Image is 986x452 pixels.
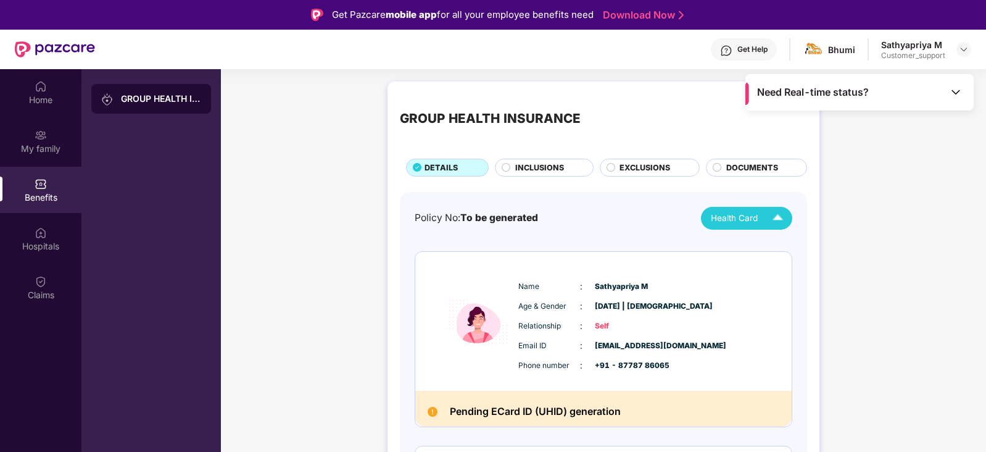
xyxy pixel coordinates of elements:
[580,339,582,353] span: :
[386,9,437,20] strong: mobile app
[595,360,657,372] span: +91 - 87787 86065
[518,281,580,293] span: Name
[121,93,201,105] div: GROUP HEALTH INSURANCE
[580,359,582,372] span: :
[35,80,47,93] img: svg+xml;base64,PHN2ZyBpZD0iSG9tZSIgeG1sbnM9Imh0dHA6Ly93d3cudzMub3JnLzIwMDAvc3ZnIiB3aWR0aD0iMjAiIG...
[518,301,580,312] span: Age & Gender
[711,212,758,225] span: Health Card
[828,44,855,56] div: Bhumi
[595,301,657,312] span: [DATE] | [DEMOGRAPHIC_DATA]
[580,280,582,293] span: :
[35,178,47,190] img: svg+xml;base64,PHN2ZyBpZD0iQmVuZWZpdHMiIHhtbG5zPSJodHRwOi8vd3d3LnczLm9yZy8yMDAwL3N2ZyIgd2lkdGg9Ij...
[35,275,47,288] img: svg+xml;base64,PHN2ZyBpZD0iQ2xhaW0iIHhtbG5zPSJodHRwOi8vd3d3LnczLm9yZy8yMDAwL3N2ZyIgd2lkdGg9IjIwIi...
[580,299,582,313] span: :
[595,320,657,332] span: Self
[400,109,581,128] div: GROUP HEALTH INSURANCE
[332,7,594,22] div: Get Pazcare for all your employee benefits need
[737,44,768,54] div: Get Help
[595,281,657,293] span: Sathyapriya M
[35,129,47,141] img: svg+xml;base64,PHN2ZyB3aWR0aD0iMjAiIGhlaWdodD0iMjAiIHZpZXdCb3g9IjAgMCAyMCAyMCIgZmlsbD0ibm9uZSIgeG...
[518,360,580,372] span: Phone number
[881,51,945,61] div: Customer_support
[428,407,437,417] img: Pending
[619,162,670,174] span: EXCLUSIONS
[595,340,657,352] span: [EMAIL_ADDRESS][DOMAIN_NAME]
[518,320,580,332] span: Relationship
[425,162,458,174] span: DETAILS
[415,211,538,226] div: Policy No:
[311,9,323,21] img: Logo
[603,9,680,22] a: Download Now
[805,41,822,59] img: bhumi%20(1).jpg
[441,266,515,377] img: icon
[15,41,95,57] img: New Pazcare Logo
[959,44,969,54] img: svg+xml;base64,PHN2ZyBpZD0iRHJvcGRvd24tMzJ4MzIiIHhtbG5zPSJodHRwOi8vd3d3LnczLm9yZy8yMDAwL3N2ZyIgd2...
[767,207,789,229] img: Icuh8uwCUCF+XjCZyLQsAKiDCM9HiE6CMYmKQaPGkZKaA32CAAACiQcFBJY0IsAAAAASUVORK5CYII=
[35,227,47,239] img: svg+xml;base64,PHN2ZyBpZD0iSG9zcGl0YWxzIiB4bWxucz0iaHR0cDovL3d3dy53My5vcmcvMjAwMC9zdmciIHdpZHRoPS...
[881,39,945,51] div: Sathyapriya M
[701,207,792,230] button: Health Card
[518,340,580,352] span: Email ID
[460,212,538,224] span: To be generated
[950,86,962,98] img: Toggle Icon
[726,162,778,174] span: DOCUMENTS
[580,319,582,333] span: :
[515,162,564,174] span: INCLUSIONS
[679,9,684,22] img: Stroke
[757,86,869,99] span: Need Real-time status?
[720,44,732,57] img: svg+xml;base64,PHN2ZyBpZD0iSGVscC0zMngzMiIgeG1sbnM9Imh0dHA6Ly93d3cudzMub3JnLzIwMDAvc3ZnIiB3aWR0aD...
[450,403,621,420] h2: Pending ECard ID (UHID) generation
[101,93,114,106] img: svg+xml;base64,PHN2ZyB3aWR0aD0iMjAiIGhlaWdodD0iMjAiIHZpZXdCb3g9IjAgMCAyMCAyMCIgZmlsbD0ibm9uZSIgeG...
